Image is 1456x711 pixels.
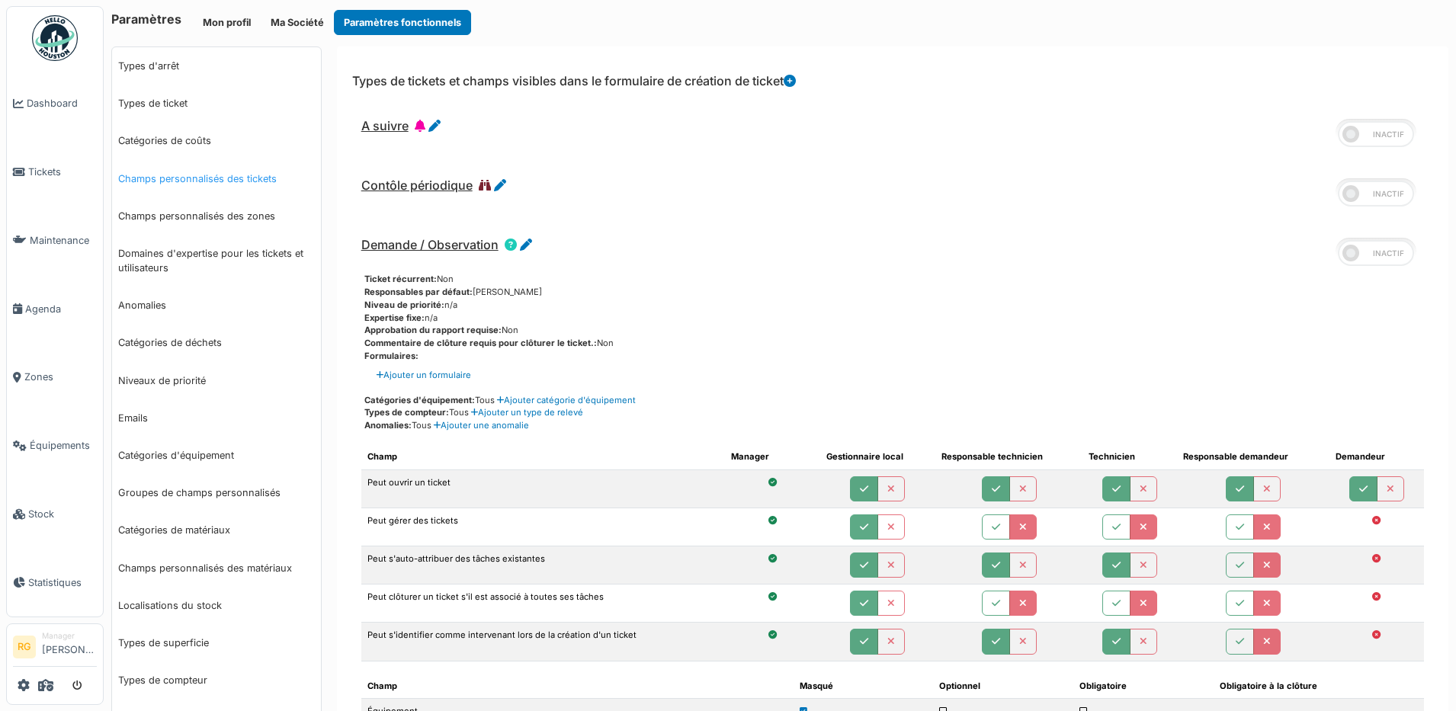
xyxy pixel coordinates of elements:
[820,444,935,469] th: Gestionnaire local
[364,312,425,323] span: Expertise fixe:
[361,623,726,661] td: Peut s'identifier comme intervenant lors de la création d'un ticket
[112,511,321,549] a: Catégories de matériaux
[7,548,103,617] a: Statistiques
[7,207,103,275] a: Maintenance
[361,584,726,623] td: Peut clôturer un ticket s'il est associé à toutes ses tâches
[32,15,78,61] img: Badge_color-CXgf-gQk.svg
[7,274,103,343] a: Agenda
[24,370,97,384] span: Zones
[112,122,321,159] a: Catégories de coûts
[112,287,321,324] a: Anomalies
[364,420,412,431] span: Anomalies:
[364,325,502,335] span: Approbation du rapport requise:
[364,406,1424,419] div: Tous
[112,47,321,85] a: Types d'arrêt
[112,399,321,437] a: Emails
[364,407,449,418] span: Types de compteur:
[364,274,437,284] span: Ticket récurrent:
[28,165,97,179] span: Tickets
[112,661,321,699] a: Types de compteur
[725,444,819,469] th: Manager
[1082,444,1177,469] th: Technicien
[364,394,1424,407] div: Tous
[364,351,419,361] span: Formulaires:
[30,233,97,248] span: Maintenance
[361,118,409,133] span: A suivre
[42,630,97,663] li: [PERSON_NAME]
[364,395,475,405] span: Catégories d'équipement:
[364,419,1424,432] div: Tous
[495,395,636,405] a: Ajouter catégorie d'équipement
[794,674,934,699] th: Masqué
[361,444,726,469] th: Champ
[112,85,321,122] a: Types de ticket
[112,235,321,287] a: Domaines d'expertise pour les tickets et utilisateurs
[28,507,97,521] span: Stock
[42,630,97,642] div: Manager
[112,324,321,361] a: Catégories de déchets
[7,138,103,207] a: Tickets
[1177,444,1329,469] th: Responsable demandeur
[364,286,1424,299] div: [PERSON_NAME]
[364,337,1424,350] div: Non
[361,237,499,252] span: Demande / Observation
[361,546,726,584] td: Peut s'auto-attribuer des tâches existantes
[377,369,471,382] a: Ajouter un formulaire
[7,412,103,480] a: Équipements
[13,630,97,667] a: RG Manager[PERSON_NAME]
[112,197,321,235] a: Champs personnalisés des zones
[364,324,1424,337] div: Non
[28,575,97,590] span: Statistiques
[112,474,321,511] a: Groupes de champs personnalisés
[361,178,473,193] span: Contôle périodique
[364,273,1424,286] div: Non
[935,444,1082,469] th: Responsable technicien
[364,338,597,348] span: Commentaire de clôture requis pour clôturer le ticket.:
[112,362,321,399] a: Niveaux de priorité
[30,438,97,453] span: Équipements
[361,674,794,699] th: Champ
[25,302,97,316] span: Agenda
[112,160,321,197] a: Champs personnalisés des tickets
[364,312,1424,325] div: n/a
[431,420,529,431] a: Ajouter une anomalie
[334,10,471,35] button: Paramètres fonctionnels
[364,287,473,297] span: Responsables par défaut:
[13,636,36,658] li: RG
[933,674,1073,699] th: Optionnel
[261,10,334,35] button: Ma Société
[112,549,321,587] a: Champs personnalisés des matériaux
[7,343,103,412] a: Zones
[111,12,181,27] h6: Paramètres
[112,587,321,624] a: Localisations du stock
[7,480,103,549] a: Stock
[193,10,261,35] button: Mon profil
[364,299,1424,312] div: n/a
[112,624,321,661] a: Types de superficie
[361,508,726,546] td: Peut gérer des tickets
[1214,674,1424,699] th: Obligatoire à la clôture
[1329,444,1424,469] th: Demandeur
[27,96,97,110] span: Dashboard
[7,69,103,138] a: Dashboard
[352,74,796,88] h6: Types de tickets et champs visibles dans le formulaire de création de ticket
[361,469,726,508] td: Peut ouvrir un ticket
[1073,674,1214,699] th: Obligatoire
[364,299,444,310] span: Niveau de priorité:
[469,407,583,418] a: Ajouter un type de relevé
[112,437,321,474] a: Catégories d'équipement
